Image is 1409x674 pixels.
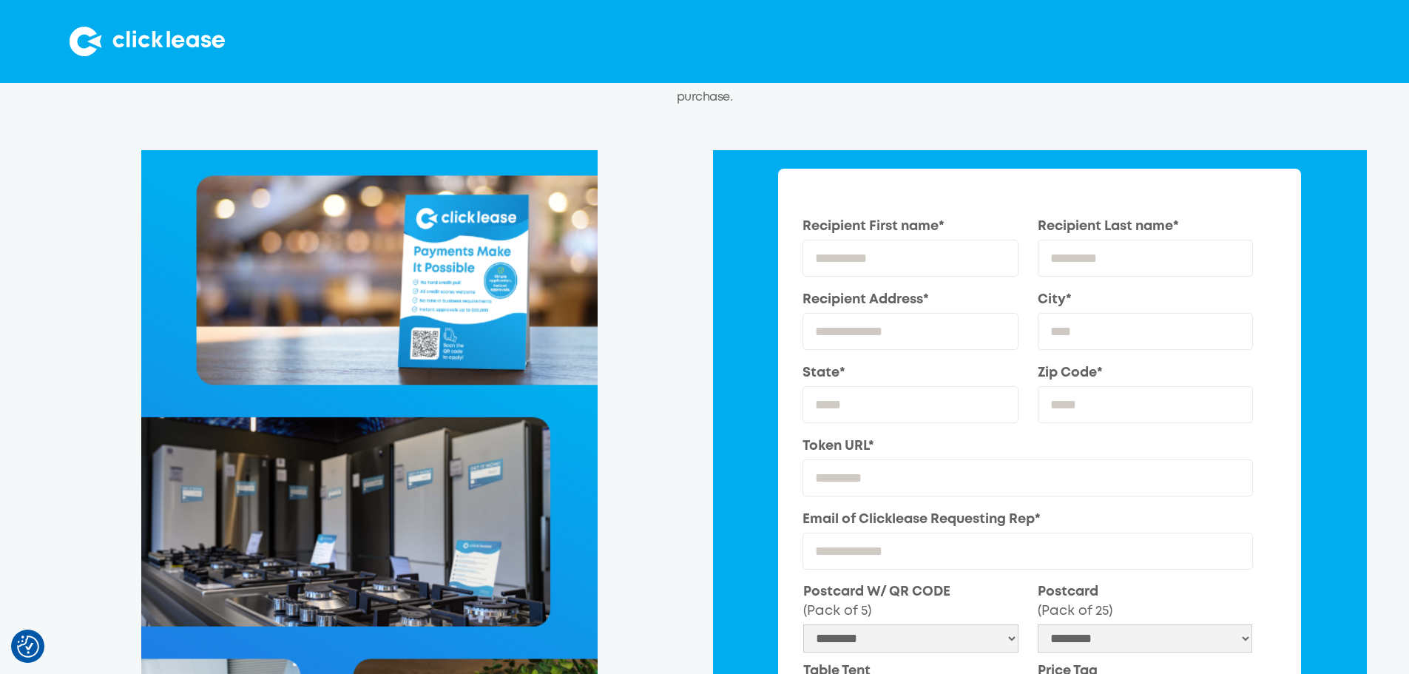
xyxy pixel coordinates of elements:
label: Postcard W/ QR CODE [803,582,1018,621]
button: Consent Preferences [17,636,39,658]
label: Email of Clicklease Requesting Rep* [803,510,1253,529]
span: (Pack of 25) [1038,605,1112,617]
label: City* [1038,290,1254,309]
label: Postcard [1038,582,1253,621]
label: Recipient First name* [803,217,1018,236]
img: Clicklease logo [70,27,225,56]
img: Revisit consent button [17,636,39,658]
label: Recipient Last name* [1038,217,1254,236]
span: (Pack of 5) [803,605,871,617]
label: State* [803,363,1018,383]
label: Token URL* [803,437,1253,456]
label: Zip Code* [1038,363,1254,383]
label: Recipient Address* [803,290,1018,309]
